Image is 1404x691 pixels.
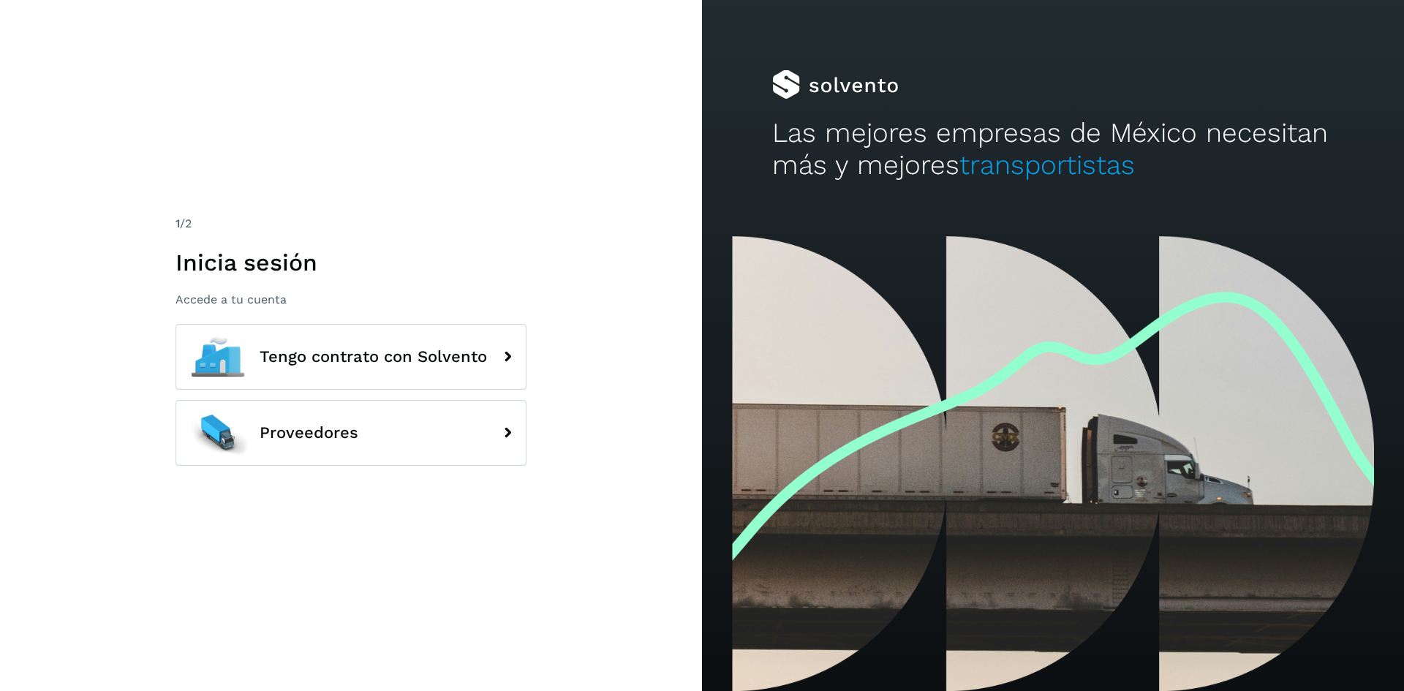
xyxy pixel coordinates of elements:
[959,149,1135,181] span: transportistas
[175,249,526,276] h1: Inicia sesión
[175,324,526,390] button: Tengo contrato con Solvento
[175,292,526,306] p: Accede a tu cuenta
[175,216,180,230] span: 1
[772,117,1334,182] h2: Las mejores empresas de México necesitan más y mejores
[260,424,358,442] span: Proveedores
[260,348,487,366] span: Tengo contrato con Solvento
[175,400,526,466] button: Proveedores
[175,215,526,233] div: /2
